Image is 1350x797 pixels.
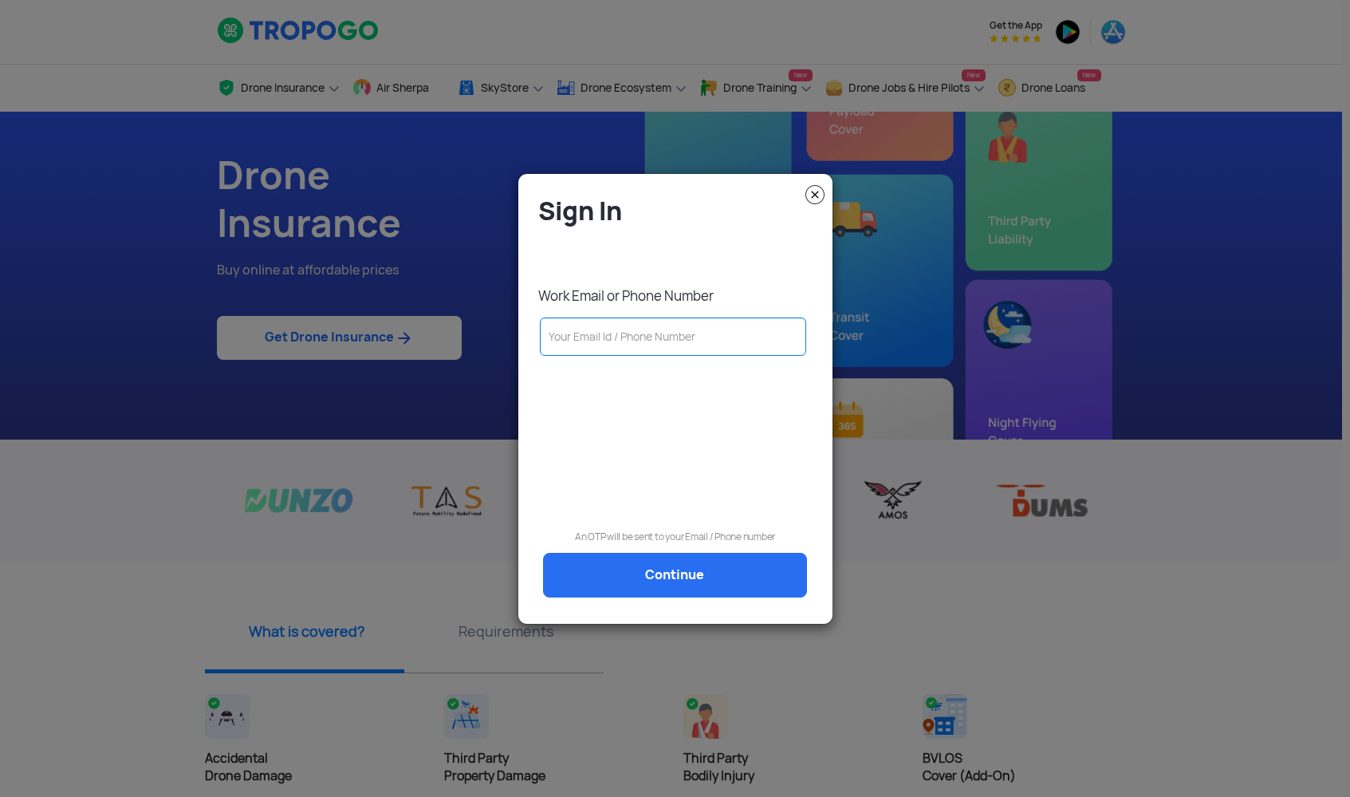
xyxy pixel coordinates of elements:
input: Your Email Id / Phone Number [540,318,807,356]
a: Continue [543,553,807,598]
p: An OTP will be sent to your Email / Phone number [530,529,821,545]
p: Work Email or Phone Number [538,287,821,305]
h4: Sign In [538,195,821,227]
img: close [805,185,825,204]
